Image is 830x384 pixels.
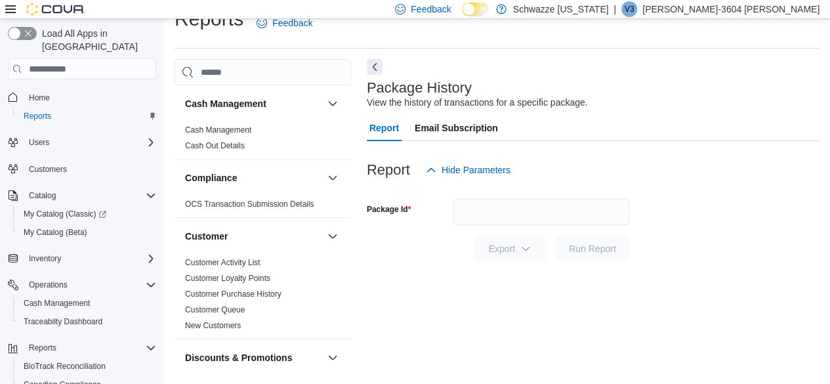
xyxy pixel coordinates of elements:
[24,340,62,356] button: Reports
[185,97,266,110] h3: Cash Management
[24,135,54,150] button: Users
[185,289,281,299] a: Customer Purchase History
[325,228,341,244] button: Customer
[185,125,251,135] a: Cash Management
[24,340,156,356] span: Reports
[29,253,61,264] span: Inventory
[556,236,629,262] button: Run Report
[185,351,322,364] button: Discounts & Promotions
[24,251,66,267] button: Inventory
[18,314,108,330] a: Traceabilty Dashboard
[175,122,351,159] div: Cash Management
[613,1,616,17] p: |
[621,1,637,17] div: Vincent-3604 Valencia
[24,161,72,177] a: Customers
[175,6,243,32] h1: Reports
[24,89,156,105] span: Home
[421,157,516,183] button: Hide Parameters
[18,108,156,124] span: Reports
[185,171,322,184] button: Compliance
[29,137,49,148] span: Users
[18,314,156,330] span: Traceabilty Dashboard
[24,209,106,219] span: My Catalog (Classic)
[185,230,322,243] button: Customer
[462,16,463,17] span: Dark Mode
[367,59,383,75] button: Next
[24,188,61,203] button: Catalog
[325,350,341,366] button: Discounts & Promotions
[29,190,56,201] span: Catalog
[411,3,451,16] span: Feedback
[3,339,161,357] button: Reports
[29,280,68,290] span: Operations
[185,258,260,267] a: Customer Activity List
[24,227,87,238] span: My Catalog (Beta)
[185,321,241,330] a: New Customers
[185,140,245,151] span: Cash Out Details
[175,196,351,217] div: Compliance
[569,242,616,255] span: Run Report
[13,205,161,223] a: My Catalog (Classic)
[18,206,156,222] span: My Catalog (Classic)
[18,295,156,311] span: Cash Management
[3,249,161,268] button: Inventory
[513,1,609,17] p: Schwazze [US_STATE]
[24,90,55,106] a: Home
[13,357,161,375] button: BioTrack Reconciliation
[24,111,51,121] span: Reports
[185,141,245,150] a: Cash Out Details
[481,236,539,262] span: Export
[13,223,161,242] button: My Catalog (Beta)
[18,108,56,124] a: Reports
[3,276,161,294] button: Operations
[185,230,228,243] h3: Customer
[18,206,112,222] a: My Catalog (Classic)
[13,294,161,312] button: Cash Management
[185,273,270,284] span: Customer Loyalty Points
[26,3,85,16] img: Cova
[3,160,161,179] button: Customers
[473,236,547,262] button: Export
[37,27,156,53] span: Load All Apps in [GEOGRAPHIC_DATA]
[13,107,161,125] button: Reports
[325,170,341,186] button: Compliance
[367,204,411,215] label: Package Id
[367,162,410,178] h3: Report
[415,115,498,141] span: Email Subscription
[642,1,820,17] p: [PERSON_NAME]-3604 [PERSON_NAME]
[442,163,510,177] span: Hide Parameters
[18,358,156,374] span: BioTrack Reconciliation
[185,351,292,364] h3: Discounts & Promotions
[18,224,156,240] span: My Catalog (Beta)
[29,343,56,353] span: Reports
[29,164,67,175] span: Customers
[13,312,161,331] button: Traceabilty Dashboard
[24,161,156,177] span: Customers
[24,361,106,372] span: BioTrack Reconciliation
[185,257,260,268] span: Customer Activity List
[18,224,93,240] a: My Catalog (Beta)
[18,358,111,374] a: BioTrack Reconciliation
[325,96,341,112] button: Cash Management
[24,188,156,203] span: Catalog
[251,10,318,36] a: Feedback
[367,80,472,96] h3: Package History
[24,277,73,293] button: Operations
[185,171,237,184] h3: Compliance
[369,115,399,141] span: Report
[175,255,351,339] div: Customer
[18,295,95,311] a: Cash Management
[24,298,90,309] span: Cash Management
[3,133,161,152] button: Users
[185,305,245,314] a: Customer Queue
[24,277,156,293] span: Operations
[185,97,322,110] button: Cash Management
[185,274,270,283] a: Customer Loyalty Points
[24,316,102,327] span: Traceabilty Dashboard
[185,200,314,209] a: OCS Transaction Submission Details
[272,16,312,30] span: Feedback
[3,186,161,205] button: Catalog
